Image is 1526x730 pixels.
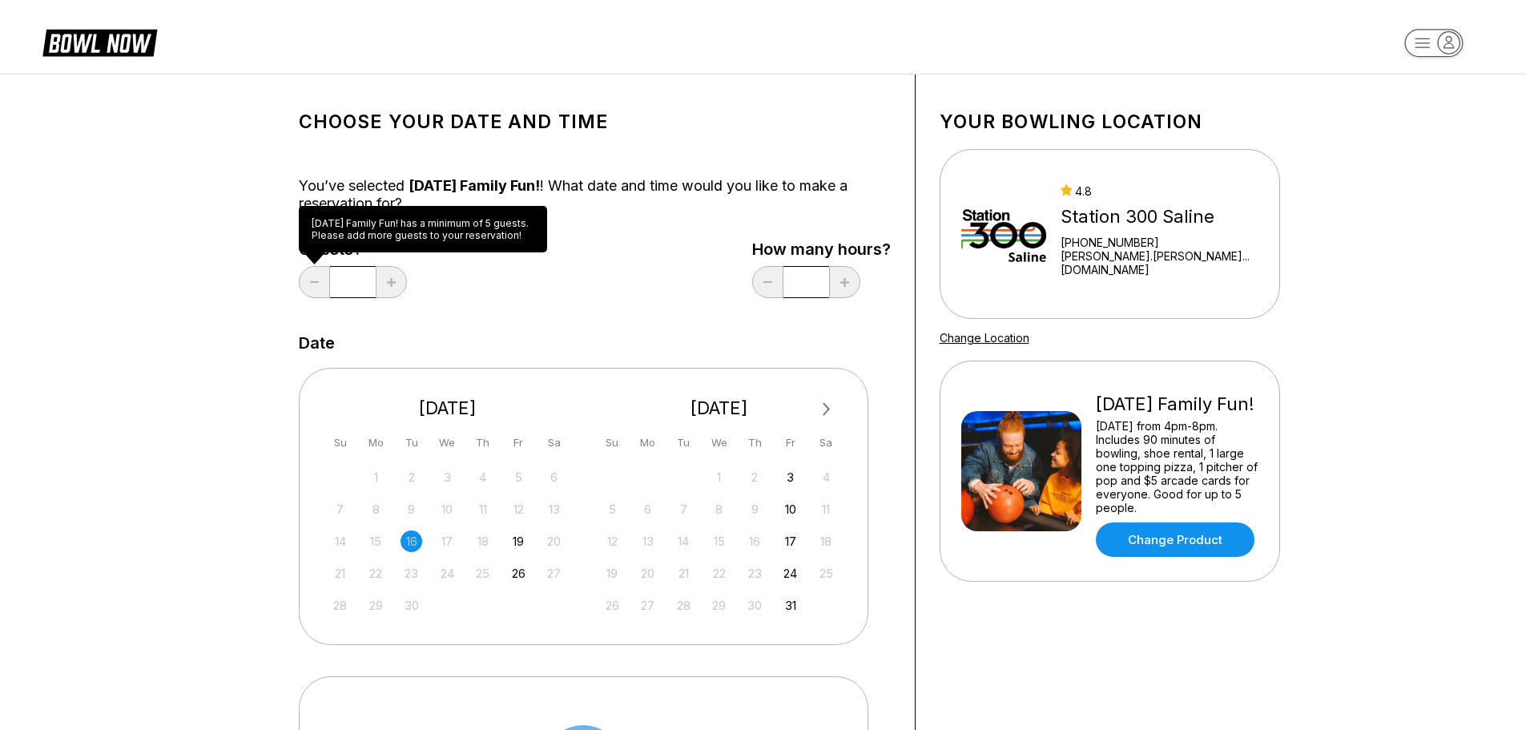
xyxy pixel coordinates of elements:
[602,498,623,520] div: Not available Sunday, October 5th, 2025
[437,498,458,520] div: Not available Wednesday, September 10th, 2025
[1096,393,1258,415] div: [DATE] Family Fun!
[1061,184,1258,198] div: 4.8
[1061,236,1258,249] div: [PHONE_NUMBER]
[602,595,623,616] div: Not available Sunday, October 26th, 2025
[815,432,837,454] div: Sa
[401,530,422,552] div: Not available Tuesday, September 16th, 2025
[708,432,730,454] div: We
[508,563,529,584] div: Choose Friday, September 26th, 2025
[815,466,837,488] div: Not available Saturday, October 4th, 2025
[365,563,387,584] div: Not available Monday, September 22nd, 2025
[708,595,730,616] div: Not available Wednesday, October 29th, 2025
[602,530,623,552] div: Not available Sunday, October 12th, 2025
[602,563,623,584] div: Not available Sunday, October 19th, 2025
[508,466,529,488] div: Not available Friday, September 5th, 2025
[401,432,422,454] div: Tu
[508,498,529,520] div: Not available Friday, September 12th, 2025
[299,334,335,352] label: Date
[543,432,565,454] div: Sa
[1096,419,1258,514] div: [DATE] from 4pm-8pm. Includes 90 minutes of bowling, shoe rental, 1 large one topping pizza, 1 pi...
[940,111,1280,133] h1: Your bowling location
[401,466,422,488] div: Not available Tuesday, September 2nd, 2025
[437,563,458,584] div: Not available Wednesday, September 24th, 2025
[602,432,623,454] div: Su
[472,432,493,454] div: Th
[409,177,540,194] span: [DATE] Family Fun!
[744,466,766,488] div: Not available Thursday, October 2nd, 2025
[708,530,730,552] div: Not available Wednesday, October 15th, 2025
[437,530,458,552] div: Not available Wednesday, September 17th, 2025
[1061,206,1258,228] div: Station 300 Saline
[401,595,422,616] div: Not available Tuesday, September 30th, 2025
[814,397,840,422] button: Next Month
[744,432,766,454] div: Th
[472,530,493,552] div: Not available Thursday, September 18th, 2025
[708,466,730,488] div: Not available Wednesday, October 1st, 2025
[815,530,837,552] div: Not available Saturday, October 18th, 2025
[673,498,695,520] div: Not available Tuesday, October 7th, 2025
[779,563,801,584] div: Choose Friday, October 24th, 2025
[637,498,658,520] div: Not available Monday, October 6th, 2025
[752,240,891,258] label: How many hours?
[779,466,801,488] div: Choose Friday, October 3rd, 2025
[329,563,351,584] div: Not available Sunday, September 21st, 2025
[637,595,658,616] div: Not available Monday, October 27th, 2025
[329,432,351,454] div: Su
[299,240,407,258] label: Guests?
[472,563,493,584] div: Not available Thursday, September 25th, 2025
[961,411,1081,531] img: Friday Family Fun!
[779,530,801,552] div: Choose Friday, October 17th, 2025
[595,397,844,419] div: [DATE]
[365,466,387,488] div: Not available Monday, September 1st, 2025
[472,466,493,488] div: Not available Thursday, September 4th, 2025
[708,498,730,520] div: Not available Wednesday, October 8th, 2025
[329,530,351,552] div: Not available Sunday, September 14th, 2025
[673,432,695,454] div: Tu
[543,563,565,584] div: Not available Saturday, September 27th, 2025
[299,177,891,212] div: You’ve selected ! What date and time would you like to make a reservation for?
[1061,249,1258,276] a: [PERSON_NAME].[PERSON_NAME]...[DOMAIN_NAME]
[673,530,695,552] div: Not available Tuesday, October 14th, 2025
[940,331,1029,345] a: Change Location
[508,432,529,454] div: Fr
[328,465,568,616] div: month 2025-09
[779,595,801,616] div: Choose Friday, October 31st, 2025
[815,498,837,520] div: Not available Saturday, October 11th, 2025
[744,530,766,552] div: Not available Thursday, October 16th, 2025
[324,397,572,419] div: [DATE]
[637,563,658,584] div: Not available Monday, October 20th, 2025
[815,563,837,584] div: Not available Saturday, October 25th, 2025
[779,432,801,454] div: Fr
[673,563,695,584] div: Not available Tuesday, October 21st, 2025
[637,530,658,552] div: Not available Monday, October 13th, 2025
[543,530,565,552] div: Not available Saturday, September 20th, 2025
[1096,522,1254,557] a: Change Product
[779,498,801,520] div: Choose Friday, October 10th, 2025
[437,466,458,488] div: Not available Wednesday, September 3rd, 2025
[599,465,840,616] div: month 2025-10
[508,530,529,552] div: Choose Friday, September 19th, 2025
[401,563,422,584] div: Not available Tuesday, September 23rd, 2025
[744,563,766,584] div: Not available Thursday, October 23rd, 2025
[744,595,766,616] div: Not available Thursday, October 30th, 2025
[472,498,493,520] div: Not available Thursday, September 11th, 2025
[437,432,458,454] div: We
[543,466,565,488] div: Not available Saturday, September 6th, 2025
[365,432,387,454] div: Mo
[329,498,351,520] div: Not available Sunday, September 7th, 2025
[637,432,658,454] div: Mo
[365,595,387,616] div: Not available Monday, September 29th, 2025
[329,595,351,616] div: Not available Sunday, September 28th, 2025
[365,530,387,552] div: Not available Monday, September 15th, 2025
[543,498,565,520] div: Not available Saturday, September 13th, 2025
[299,206,547,252] div: [DATE] Family Fun! has a minimum of 5 guests. Please add more guests to your reservation!
[673,595,695,616] div: Not available Tuesday, October 28th, 2025
[961,174,1047,294] img: Station 300 Saline
[365,498,387,520] div: Not available Monday, September 8th, 2025
[744,498,766,520] div: Not available Thursday, October 9th, 2025
[299,111,891,133] h1: Choose your Date and time
[708,563,730,584] div: Not available Wednesday, October 22nd, 2025
[401,498,422,520] div: Not available Tuesday, September 9th, 2025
